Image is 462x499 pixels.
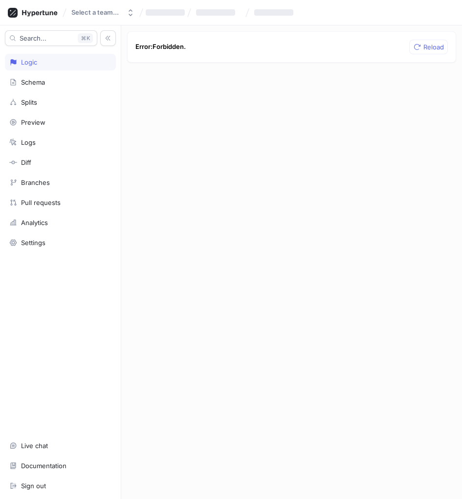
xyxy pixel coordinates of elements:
div: Logic [21,58,37,66]
span: ‌ [146,9,185,16]
button: Select a team... [67,4,138,21]
div: Sign out [21,482,46,490]
span: ‌ [196,9,235,16]
div: Analytics [21,219,48,227]
button: ‌ [192,4,243,21]
div: Select a team... [71,8,119,17]
div: Settings [21,239,45,247]
div: Diff [21,159,31,166]
span: ‌ [254,9,293,16]
button: ‌ [250,4,301,21]
span: Reload [423,44,444,50]
div: Pull requests [21,199,61,206]
button: Search...K [5,30,97,46]
div: Logs [21,138,36,146]
div: Preview [21,118,45,126]
div: Live chat [21,442,48,450]
span: Search... [20,35,46,41]
div: Splits [21,98,37,106]
a: Documentation [5,457,116,474]
div: Schema [21,78,45,86]
div: Branches [21,179,50,186]
button: Reload [409,40,448,54]
div: Documentation [21,462,66,470]
p: Error: Forbidden. [135,42,186,52]
div: K [78,33,93,43]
